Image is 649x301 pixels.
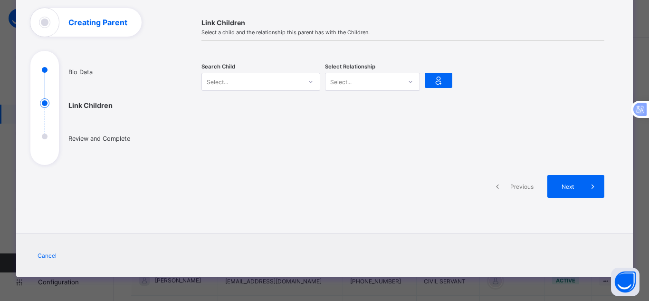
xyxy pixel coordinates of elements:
[68,19,127,26] h1: Creating Parent
[201,19,604,27] span: Link Children
[325,63,375,70] span: Select Relationship
[330,73,352,91] div: Select...
[201,63,235,70] span: Search Child
[554,183,582,190] span: Next
[509,183,535,190] span: Previous
[201,29,604,36] span: Select a child and the relationship this parent has with the Children.
[207,73,228,91] div: Select...
[611,268,639,296] button: Open asap
[38,252,57,259] span: Cancel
